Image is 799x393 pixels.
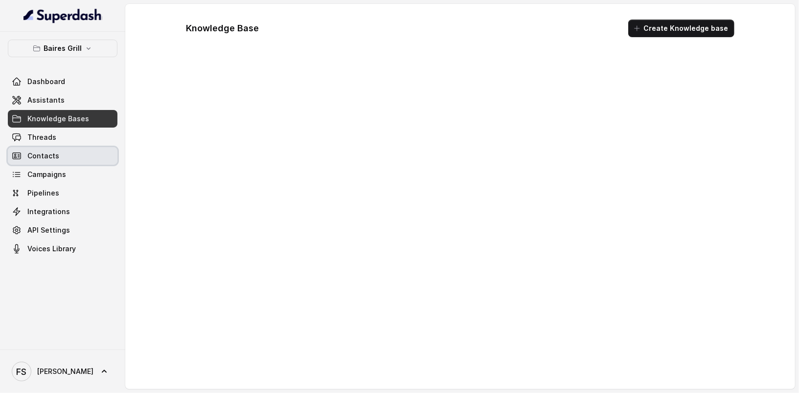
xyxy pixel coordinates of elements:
a: Dashboard [8,73,117,90]
span: Pipelines [27,188,59,198]
text: FS [17,367,27,377]
button: Baires Grill [8,40,117,57]
a: Knowledge Bases [8,110,117,128]
h1: Knowledge Base [186,21,259,36]
a: Pipelines [8,184,117,202]
p: Baires Grill [44,43,82,54]
a: [PERSON_NAME] [8,358,117,385]
a: Integrations [8,203,117,220]
span: [PERSON_NAME] [37,367,93,376]
span: Knowledge Bases [27,114,89,124]
span: Campaigns [27,170,66,179]
a: Contacts [8,147,117,165]
span: Dashboard [27,77,65,87]
span: Voices Library [27,244,76,254]
a: Voices Library [8,240,117,258]
a: Campaigns [8,166,117,183]
span: Integrations [27,207,70,217]
span: API Settings [27,225,70,235]
span: Threads [27,132,56,142]
button: Create Knowledge base [628,20,734,37]
span: Assistants [27,95,65,105]
a: API Settings [8,221,117,239]
img: light.svg [23,8,102,23]
a: Threads [8,129,117,146]
a: Assistants [8,91,117,109]
span: Contacts [27,151,59,161]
